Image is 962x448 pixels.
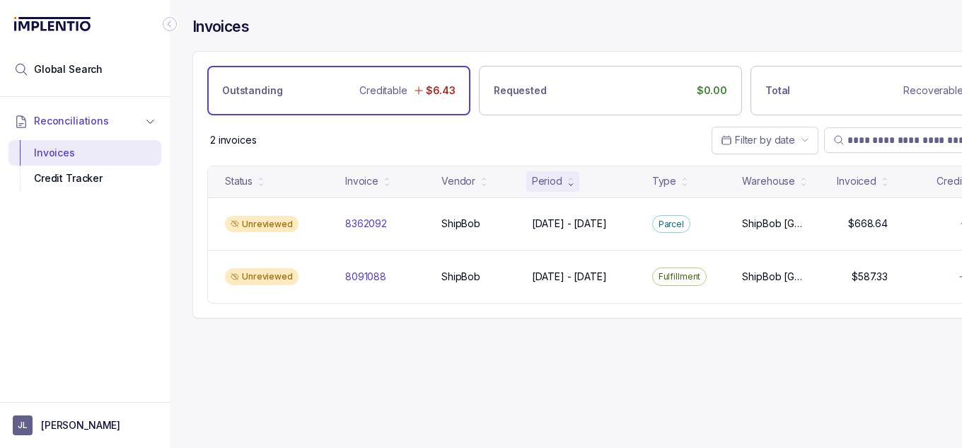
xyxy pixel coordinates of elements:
[222,84,282,98] p: Outstanding
[441,174,475,188] div: Vendor
[742,174,795,188] div: Warehouse
[225,174,253,188] div: Status
[20,140,150,166] div: Invoices
[192,17,249,37] h4: Invoices
[210,133,257,147] p: 2 invoices
[848,217,888,231] p: $668.64
[34,114,109,128] span: Reconciliations
[8,105,161,137] button: Reconciliations
[742,217,804,231] p: ShipBob [GEOGRAPHIC_DATA][PERSON_NAME]
[852,270,888,284] p: $587.33
[8,137,161,195] div: Reconciliations
[721,133,795,147] search: Date Range Picker
[735,134,795,146] span: Filter by date
[494,84,547,98] p: Requested
[345,270,386,284] p: 8091088
[652,174,676,188] div: Type
[13,415,157,435] button: User initials[PERSON_NAME]
[225,268,299,285] div: Unreviewed
[441,270,480,284] p: ShipBob
[161,16,178,33] div: Collapse Icon
[225,216,299,233] div: Unreviewed
[41,418,120,432] p: [PERSON_NAME]
[34,62,103,76] span: Global Search
[13,415,33,435] span: User initials
[426,84,456,98] p: $6.43
[532,174,562,188] div: Period
[837,174,876,188] div: Invoiced
[20,166,150,191] div: Credit Tracker
[359,84,407,98] p: Creditable
[697,84,727,98] p: $0.00
[712,127,818,154] button: Date Range Picker
[345,217,387,231] p: 8362092
[532,217,607,231] p: [DATE] - [DATE]
[765,84,790,98] p: Total
[532,270,607,284] p: [DATE] - [DATE]
[659,270,701,284] p: Fulfillment
[441,217,480,231] p: ShipBob
[659,217,684,231] p: Parcel
[742,270,804,284] p: ShipBob [GEOGRAPHIC_DATA][PERSON_NAME]
[210,133,257,147] div: Remaining page entries
[345,174,378,188] div: Invoice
